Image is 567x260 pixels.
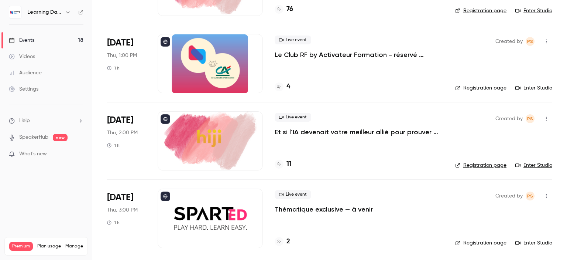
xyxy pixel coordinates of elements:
img: tab_keywords_by_traffic_grey.svg [84,43,90,49]
div: Domaine [38,44,57,48]
div: 1 h [107,65,120,71]
span: Live event [275,190,311,199]
a: 76 [275,4,293,14]
span: Help [19,117,30,125]
a: Le Club RF by Activateur Formation - réservé uniquement aux responsables formation [275,50,443,59]
div: Settings [9,85,38,93]
a: 4 [275,82,290,92]
span: What's new [19,150,47,158]
iframe: Noticeable Trigger [75,151,83,158]
span: Thu, 3:00 PM [107,206,138,214]
li: help-dropdown-opener [9,117,83,125]
h4: 11 [286,159,292,169]
span: PS [527,192,533,200]
a: 2 [275,237,290,247]
span: Thu, 1:00 PM [107,52,137,59]
div: v 4.0.25 [21,12,36,18]
a: Registration page [455,239,506,247]
a: Registration page [455,84,506,92]
span: new [53,134,68,141]
span: Prad Selvarajah [526,192,535,200]
h4: 2 [286,237,290,247]
div: Audience [9,69,42,77]
div: Oct 9 Thu, 1:00 PM (Europe/Paris) [107,34,146,93]
div: Oct 9 Thu, 2:00 PM (Europe/Paris) [107,111,146,170]
a: Enter Studio [515,7,552,14]
a: Et si l’IA devenait votre meilleur allié pour prouver enfin l’impact de vos formations ? [275,128,443,136]
a: Enter Studio [515,239,552,247]
span: Premium [9,242,33,251]
span: [DATE] [107,37,133,49]
a: Enter Studio [515,84,552,92]
img: tab_domain_overview_orange.svg [30,43,36,49]
span: Plan usage [37,243,61,249]
h4: 76 [286,4,293,14]
div: Mots-clés [92,44,113,48]
div: Oct 9 Thu, 3:00 PM (Europe/Paris) [107,189,146,248]
h4: 4 [286,82,290,92]
span: PS [527,114,533,123]
h6: Learning Days [27,9,62,16]
div: 1 h [107,220,120,226]
img: Learning Days [9,6,21,18]
img: logo_orange.svg [12,12,18,18]
span: Created by [495,114,523,123]
span: [DATE] [107,114,133,126]
span: Created by [495,37,523,46]
div: 1 h [107,142,120,148]
span: [DATE] [107,192,133,203]
a: Manage [65,243,83,249]
span: Live event [275,113,311,122]
a: Enter Studio [515,162,552,169]
a: Registration page [455,7,506,14]
img: website_grey.svg [12,19,18,25]
span: Prad Selvarajah [526,37,535,46]
span: Prad Selvarajah [526,114,535,123]
span: Thu, 2:00 PM [107,129,138,136]
span: Live event [275,36,311,44]
a: Thématique exclusive — à venir [275,205,373,214]
a: SpeakerHub [19,134,48,141]
span: Created by [495,192,523,200]
div: Domaine: [DOMAIN_NAME] [19,19,83,25]
div: Events [9,37,34,44]
div: Videos [9,53,35,60]
span: PS [527,37,533,46]
a: 11 [275,159,292,169]
a: Registration page [455,162,506,169]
